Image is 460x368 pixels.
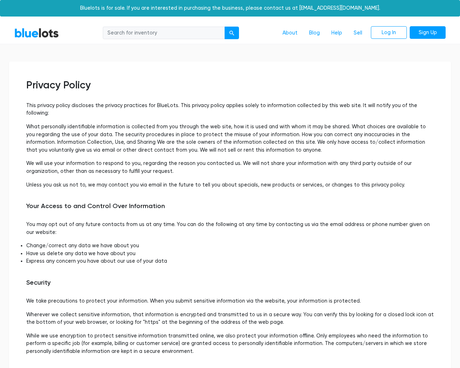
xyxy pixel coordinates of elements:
[326,26,348,40] a: Help
[26,311,434,326] p: Wherever we collect sensitive information, that information is encrypted and transmitted to us in...
[26,332,434,355] p: While we use encryption to protect sensitive information transmitted online, we also protect your...
[277,26,303,40] a: About
[103,27,225,40] input: Search for inventory
[26,160,434,175] p: We will use your information to respond to you, regarding the reason you contacted us. We will no...
[26,250,434,258] p: Have us delete any data we have about you
[26,102,434,117] p: This privacy policy discloses the privacy practices for BlueLots. This privacy policy applies sol...
[348,26,368,40] a: Sell
[371,26,407,39] a: Log In
[26,123,434,154] p: What personally identifiable information is collected from you through the web site, how it is us...
[26,221,434,236] p: You may opt out of any future contacts from us at any time. You can do the following at any time ...
[26,257,434,265] p: Express any concern you have about our use of your data
[26,79,434,91] h2: Privacy Policy
[14,28,59,38] a: BlueLots
[26,202,434,210] h5: Your Access to and Control Over Information
[26,181,434,189] p: Unless you ask us not to, we may contact you via email in the future to tell you about specials, ...
[303,26,326,40] a: Blog
[26,279,434,287] h5: Security
[26,297,434,305] p: We take precautions to protect your information. When you submit sensitive information via the we...
[26,242,434,250] p: Change/correct any data we have about you
[410,26,446,39] a: Sign Up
